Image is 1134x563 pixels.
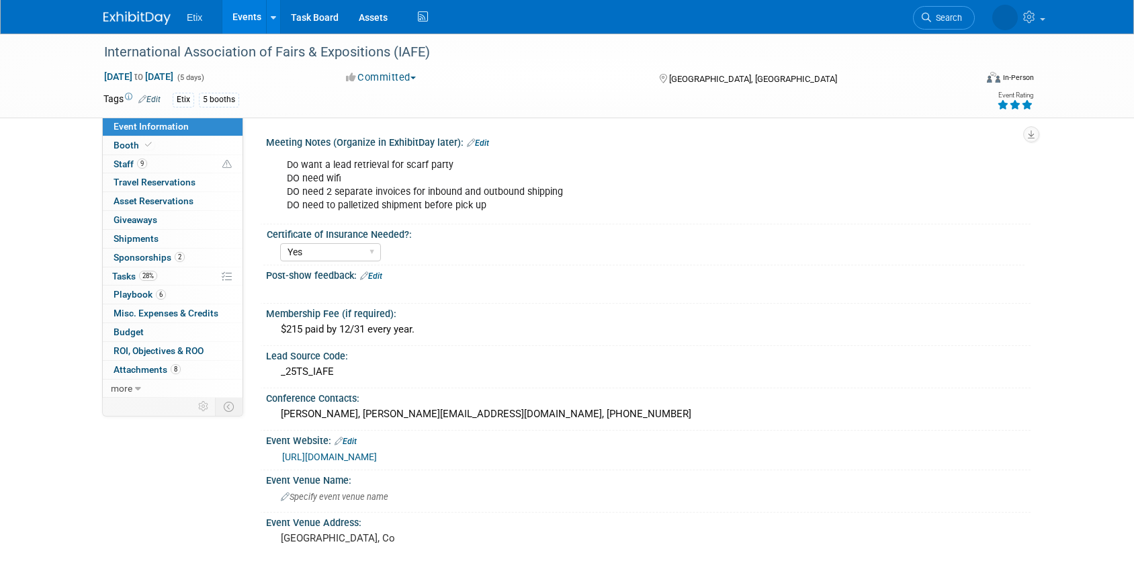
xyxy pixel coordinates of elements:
pre: [GEOGRAPHIC_DATA], Co [281,532,570,544]
a: Giveaways [103,211,243,229]
span: Potential Scheduling Conflict -- at least one attendee is tagged in another overlapping event. [222,159,232,171]
div: Event Rating [997,92,1033,99]
a: Asset Reservations [103,192,243,210]
span: 9 [137,159,147,169]
a: more [103,380,243,398]
span: Attachments [114,364,181,375]
div: [PERSON_NAME], [PERSON_NAME][EMAIL_ADDRESS][DOMAIN_NAME], [PHONE_NUMBER] [276,404,1020,425]
div: Event Venue Address: [266,513,1031,529]
div: $215 paid by 12/31 every year. [276,319,1020,340]
span: more [111,383,132,394]
div: In-Person [1002,73,1034,83]
a: Booth [103,136,243,155]
div: Lead Source Code: [266,346,1031,363]
span: 6 [156,290,166,300]
a: Edit [467,138,489,148]
div: International Association of Fairs & Expositions (IAFE) [99,40,955,64]
span: Event Information [114,121,189,132]
span: Booth [114,140,155,150]
span: Search [931,13,962,23]
a: [URL][DOMAIN_NAME] [282,451,377,462]
a: Misc. Expenses & Credits [103,304,243,322]
a: Edit [335,437,357,446]
span: Staff [114,159,147,169]
span: Etix [187,12,202,23]
a: ROI, Objectives & ROO [103,342,243,360]
a: Edit [138,95,161,104]
span: to [132,71,145,82]
a: Event Information [103,118,243,136]
span: Shipments [114,233,159,244]
div: Event Venue Name: [266,470,1031,487]
td: Tags [103,92,161,107]
span: [DATE] [DATE] [103,71,174,83]
a: Edit [360,271,382,281]
div: Event Format [896,70,1034,90]
span: Tasks [112,271,157,281]
div: Do want a lead retrieval for scarf party DO need wifi DO need 2 separate invoices for inbound and... [277,152,883,219]
span: (5 days) [176,73,204,82]
div: Etix [173,93,194,107]
span: 8 [171,364,181,374]
td: Toggle Event Tabs [216,398,243,415]
span: Misc. Expenses & Credits [114,308,218,318]
a: Attachments8 [103,361,243,379]
div: _25TS_IAFE [276,361,1020,382]
a: Sponsorships2 [103,249,243,267]
div: Event Website: [266,431,1031,448]
img: ExhibitDay [103,11,171,25]
span: Sponsorships [114,252,185,263]
div: Meeting Notes (Organize in ExhibitDay later): [266,132,1031,150]
img: Wendy Beasley [992,5,1018,30]
a: Budget [103,323,243,341]
a: Shipments [103,230,243,248]
span: ROI, Objectives & ROO [114,345,204,356]
div: Conference Contacts: [266,388,1031,405]
a: Travel Reservations [103,173,243,191]
span: Asset Reservations [114,196,193,206]
span: 28% [139,271,157,281]
span: [GEOGRAPHIC_DATA], [GEOGRAPHIC_DATA] [669,74,837,84]
td: Personalize Event Tab Strip [192,398,216,415]
span: Specify event venue name [281,492,388,502]
a: Staff9 [103,155,243,173]
div: Post-show feedback: [266,265,1031,283]
a: Search [913,6,975,30]
a: Playbook6 [103,286,243,304]
div: 5 booths [199,93,239,107]
span: 2 [175,252,185,262]
a: Tasks28% [103,267,243,286]
span: Budget [114,327,144,337]
div: Certificate of Insurance Needed?: [267,224,1024,241]
i: Booth reservation complete [145,141,152,148]
span: Playbook [114,289,166,300]
span: Giveaways [114,214,157,225]
span: Travel Reservations [114,177,195,187]
div: Membership Fee (if required): [266,304,1031,320]
img: Format-Inperson.png [987,72,1000,83]
button: Committed [341,71,421,85]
